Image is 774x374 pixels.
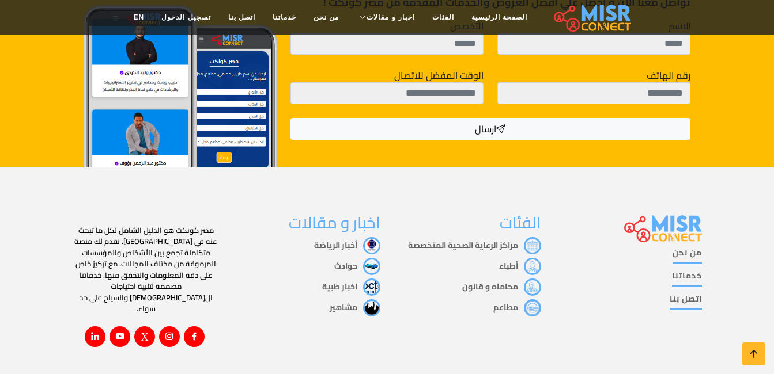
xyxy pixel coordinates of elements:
[334,258,380,273] a: حوادث
[670,293,702,310] a: اتصل بنا
[524,278,541,296] img: محاماه و قانون
[141,331,149,341] i: X
[363,237,380,254] img: أخبار الرياضة
[624,213,701,242] img: main.misr_connect
[153,6,219,28] a: تسجيل الدخول
[363,299,380,316] img: مشاهير
[493,300,541,315] a: مطاعم
[330,300,380,315] a: مشاهير
[73,225,220,315] p: مصر كونكت هو الدليل الشامل لكل ما تبحث عنه في [GEOGRAPHIC_DATA]. نقدم لك منصة متكاملة تجمع بين ال...
[305,6,348,28] a: من نحن
[233,213,380,233] h3: اخبار و مقالات
[647,68,690,82] label: رقم الهاتف
[394,68,484,82] label: الوقت المفضل للاتصال
[125,6,153,28] a: EN
[363,258,380,275] img: حوادث
[264,6,305,28] a: خدماتنا
[554,3,631,32] img: main.misr_connect
[363,278,380,296] img: اخبار طبية
[672,270,702,287] a: خدماتنا
[408,238,541,253] a: مراكز الرعاية الصحية المتخصصة
[314,238,380,253] a: أخبار الرياضة
[463,6,536,28] a: الصفحة الرئيسية
[424,6,463,28] a: الفئات
[462,279,541,294] a: محاماه و قانون
[367,12,415,22] span: اخبار و مقالات
[524,299,541,316] img: مطاعم
[673,247,702,264] a: من نحن
[134,326,155,347] a: X
[348,6,424,28] a: اخبار و مقالات
[499,258,541,273] a: أطباء
[322,279,380,294] a: اخبار طبية
[524,237,541,254] img: مراكز الرعاية الصحية المتخصصة
[84,5,277,185] img: Join Misr Connect
[524,258,541,275] img: أطباء
[394,213,541,233] h3: الفئات
[220,6,264,28] a: اتصل بنا
[290,118,690,140] button: ارسال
